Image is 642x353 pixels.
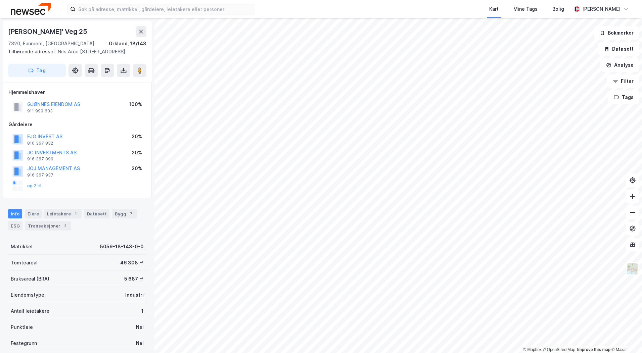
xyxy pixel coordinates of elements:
[8,49,58,54] span: Tilhørende adresser:
[8,221,22,231] div: ESG
[109,40,146,48] div: Orkland, 18/143
[100,243,144,251] div: 5059-18-143-0-0
[27,156,53,162] div: 916 367 899
[132,149,142,157] div: 20%
[44,209,82,218] div: Leietakere
[513,5,538,13] div: Mine Tags
[598,42,639,56] button: Datasett
[608,321,642,353] div: Kontrollprogram for chat
[11,243,33,251] div: Matrikkel
[132,133,142,141] div: 20%
[120,259,144,267] div: 46 308 ㎡
[523,347,542,352] a: Mapbox
[11,291,44,299] div: Eiendomstype
[552,5,564,13] div: Bolig
[489,5,499,13] div: Kart
[136,323,144,331] div: Nei
[27,141,53,146] div: 816 367 832
[11,339,37,347] div: Festegrunn
[62,222,68,229] div: 2
[124,275,144,283] div: 5 687 ㎡
[8,40,94,48] div: 7320, Fannrem, [GEOGRAPHIC_DATA]
[11,323,33,331] div: Punktleie
[543,347,576,352] a: OpenStreetMap
[84,209,109,218] div: Datasett
[11,3,51,15] img: newsec-logo.f6e21ccffca1b3a03d2d.png
[27,172,53,178] div: 916 367 937
[8,26,89,37] div: [PERSON_NAME]' Veg 25
[626,262,639,275] img: Z
[608,91,639,104] button: Tags
[125,291,144,299] div: Industri
[11,307,49,315] div: Antall leietakere
[8,120,146,129] div: Gårdeiere
[27,108,53,114] div: 911 999 633
[582,5,621,13] div: [PERSON_NAME]
[76,4,255,14] input: Søk på adresse, matrikkel, gårdeiere, leietakere eller personer
[8,64,66,77] button: Tag
[8,48,141,56] div: Nils Arne [STREET_ADDRESS]
[8,88,146,96] div: Hjemmelshaver
[141,307,144,315] div: 1
[594,26,639,40] button: Bokmerker
[25,221,71,231] div: Transaksjoner
[132,164,142,172] div: 20%
[11,275,49,283] div: Bruksareal (BRA)
[72,210,79,217] div: 1
[128,210,134,217] div: 7
[136,339,144,347] div: Nei
[600,58,639,72] button: Analyse
[11,259,38,267] div: Tomteareal
[25,209,42,218] div: Eiere
[608,321,642,353] iframe: Chat Widget
[8,209,22,218] div: Info
[129,100,142,108] div: 100%
[607,74,639,88] button: Filter
[577,347,610,352] a: Improve this map
[112,209,137,218] div: Bygg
